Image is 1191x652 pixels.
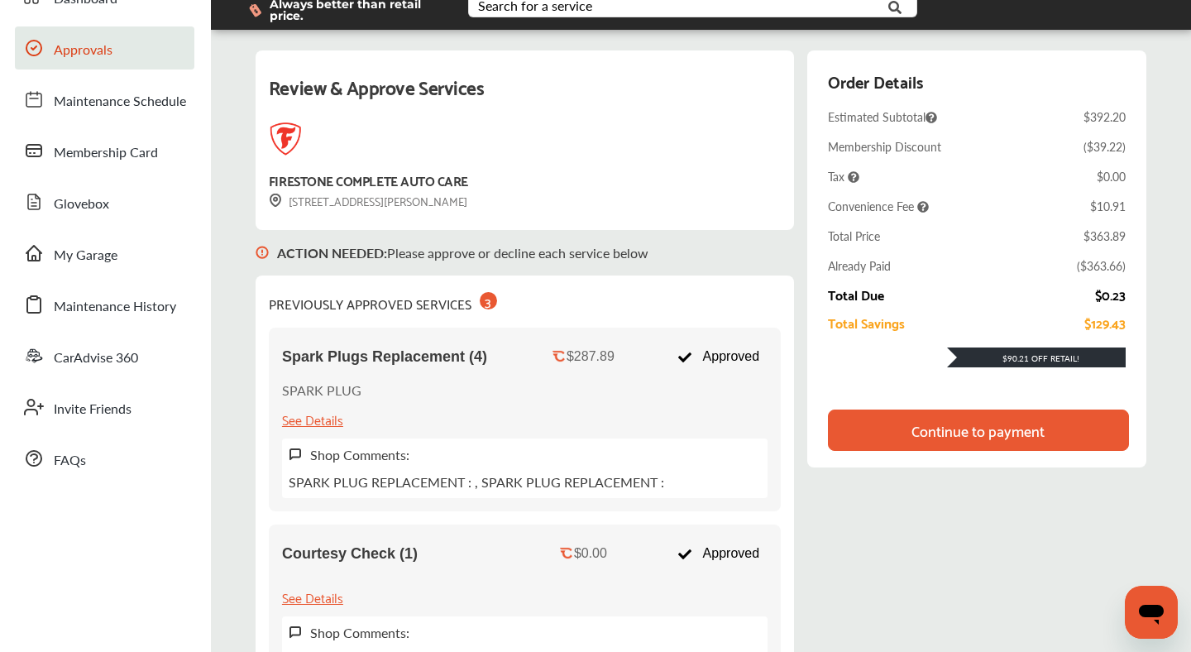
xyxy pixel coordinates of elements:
a: CarAdvise 360 [15,334,194,377]
div: Total Due [828,287,884,302]
div: $0.23 [1095,287,1126,302]
div: [STREET_ADDRESS][PERSON_NAME] [269,191,467,210]
span: Glovebox [54,194,109,215]
div: $0.00 [574,546,607,561]
p: SPARK PLUG [282,381,361,400]
img: svg+xml;base64,PHN2ZyB3aWR0aD0iMTYiIGhlaWdodD0iMTciIHZpZXdCb3g9IjAgMCAxNiAxNyIgZmlsbD0ibm9uZSIgeG... [289,448,302,462]
a: My Garage [15,232,194,275]
span: Tax [828,168,859,185]
div: $392.20 [1083,108,1126,125]
a: Approvals [15,26,194,70]
div: PREVIOUSLY APPROVED SERVICES [269,289,497,314]
span: CarAdvise 360 [54,348,138,369]
div: Order Details [828,67,923,95]
div: FIRESTONE COMPLETE AUTO CARE [269,169,468,191]
div: $0.00 [1097,168,1126,185]
span: Approvals [54,40,112,61]
div: See Details [282,586,343,608]
iframe: Button to launch messaging window [1125,586,1178,639]
div: $363.89 [1083,228,1126,244]
a: Invite Friends [15,386,194,429]
label: Shop Comments: [310,623,409,642]
div: See Details [282,408,343,430]
a: Maintenance Schedule [15,78,194,121]
div: Total Price [828,228,880,244]
span: Invite Friends [54,399,132,420]
div: Continue to payment [911,422,1045,439]
a: FAQs [15,437,194,480]
span: Maintenance History [54,296,176,318]
p: SPARK PLUG REPLACEMENT : , SPARK PLUG REPLACEMENT : [289,472,664,491]
div: ( $39.22 ) [1083,138,1126,155]
a: Maintenance History [15,283,194,326]
div: Membership Discount [828,138,941,155]
a: Membership Card [15,129,194,172]
img: dollor_label_vector.a70140d1.svg [249,3,261,17]
div: Approved [669,538,768,569]
div: Review & Approve Services [269,70,781,122]
div: 3 [480,292,497,309]
span: FAQs [54,450,86,472]
label: Shop Comments: [310,445,409,464]
div: $10.91 [1090,198,1126,214]
div: $287.89 [567,349,615,364]
span: Spark Plugs Replacement (4) [282,348,487,366]
span: My Garage [54,245,117,266]
div: $129.43 [1084,315,1126,330]
p: Please approve or decline each service below [277,243,648,262]
div: $90.21 Off Retail! [947,352,1126,364]
b: ACTION NEEDED : [277,243,387,262]
a: Glovebox [15,180,194,223]
span: Membership Card [54,142,158,164]
span: Courtesy Check (1) [282,545,418,563]
div: Total Savings [828,315,905,330]
img: logo-firestone.png [269,122,302,156]
img: svg+xml;base64,PHN2ZyB3aWR0aD0iMTYiIGhlaWdodD0iMTciIHZpZXdCb3g9IjAgMCAxNiAxNyIgZmlsbD0ibm9uZSIgeG... [269,194,282,208]
img: svg+xml;base64,PHN2ZyB3aWR0aD0iMTYiIGhlaWdodD0iMTciIHZpZXdCb3g9IjAgMCAxNiAxNyIgZmlsbD0ibm9uZSIgeG... [256,230,269,276]
div: Approved [669,341,768,372]
span: Convenience Fee [828,198,929,214]
div: Already Paid [828,257,891,274]
span: Maintenance Schedule [54,91,186,113]
span: Estimated Subtotal [828,108,937,125]
img: svg+xml;base64,PHN2ZyB3aWR0aD0iMTYiIGhlaWdodD0iMTciIHZpZXdCb3g9IjAgMCAxNiAxNyIgZmlsbD0ibm9uZSIgeG... [289,626,302,640]
div: ( $363.66 ) [1077,257,1126,274]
